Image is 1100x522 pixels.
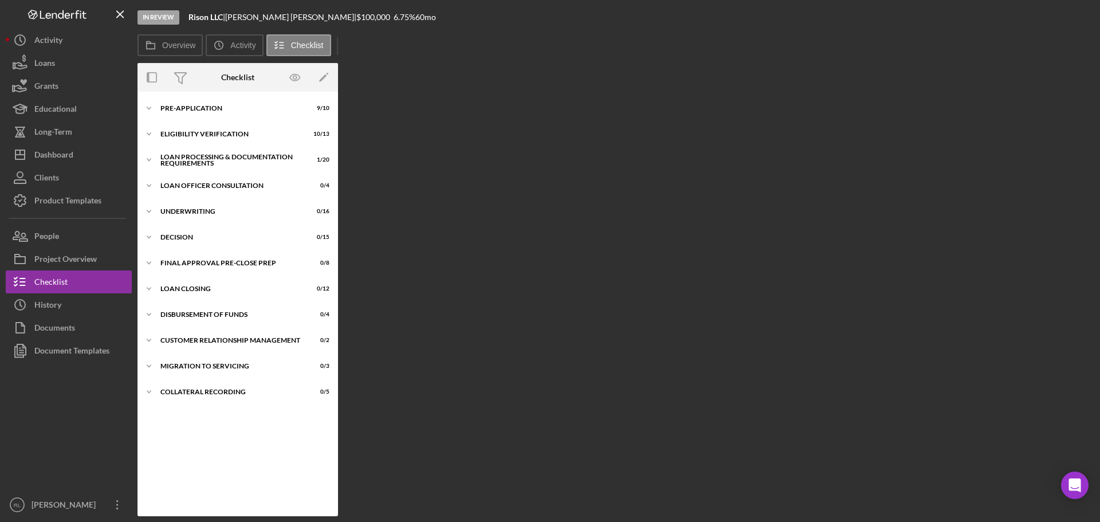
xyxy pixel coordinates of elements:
[160,131,301,138] div: Eligibility Verification
[188,12,223,22] b: Rison LLC
[6,248,132,270] button: Project Overview
[309,182,329,189] div: 0 / 4
[309,260,329,266] div: 0 / 8
[225,13,356,22] div: [PERSON_NAME] [PERSON_NAME] |
[6,166,132,189] button: Clients
[309,285,329,292] div: 0 / 12
[309,208,329,215] div: 0 / 16
[6,316,132,339] button: Documents
[309,234,329,241] div: 0 / 15
[309,388,329,395] div: 0 / 5
[137,10,179,25] div: In Review
[6,189,132,212] button: Product Templates
[394,13,415,22] div: 6.75 %
[6,97,132,120] button: Educational
[6,74,132,97] button: Grants
[266,34,331,56] button: Checklist
[6,143,132,166] button: Dashboard
[137,34,203,56] button: Overview
[309,363,329,370] div: 0 / 3
[6,120,132,143] button: Long-Term
[162,41,195,50] label: Overview
[230,41,256,50] label: Activity
[356,12,390,22] span: $100,000
[6,293,132,316] button: History
[188,13,225,22] div: |
[34,293,61,319] div: History
[221,73,254,82] div: Checklist
[34,316,75,342] div: Documents
[309,105,329,112] div: 9 / 10
[6,493,132,516] button: RL[PERSON_NAME]
[1061,472,1089,499] div: Open Intercom Messenger
[160,182,301,189] div: Loan Officer Consultation
[6,29,132,52] button: Activity
[34,143,73,169] div: Dashboard
[415,13,436,22] div: 60 mo
[34,189,101,215] div: Product Templates
[14,502,21,508] text: RL
[309,156,329,163] div: 1 / 20
[160,154,301,167] div: Loan Processing & Documentation Requirements
[34,29,62,54] div: Activity
[34,52,55,77] div: Loans
[6,225,132,248] button: People
[160,208,301,215] div: Underwriting
[6,52,132,74] button: Loans
[34,120,72,146] div: Long-Term
[291,41,324,50] label: Checklist
[309,131,329,138] div: 10 / 13
[34,248,97,273] div: Project Overview
[34,97,77,123] div: Educational
[160,105,301,112] div: Pre-Application
[34,339,109,365] div: Document Templates
[206,34,263,56] button: Activity
[160,260,301,266] div: Final Approval Pre-Close Prep
[6,270,132,293] button: Checklist
[309,337,329,344] div: 0 / 2
[309,311,329,318] div: 0 / 4
[34,225,59,250] div: People
[160,285,301,292] div: Loan Closing
[6,339,132,362] button: Document Templates
[34,166,59,192] div: Clients
[34,270,68,296] div: Checklist
[29,493,103,519] div: [PERSON_NAME]
[160,311,301,318] div: Disbursement of Funds
[160,337,301,344] div: Customer Relationship Management
[160,234,301,241] div: Decision
[160,388,301,395] div: Collateral Recording
[160,363,301,370] div: Migration to Servicing
[34,74,58,100] div: Grants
